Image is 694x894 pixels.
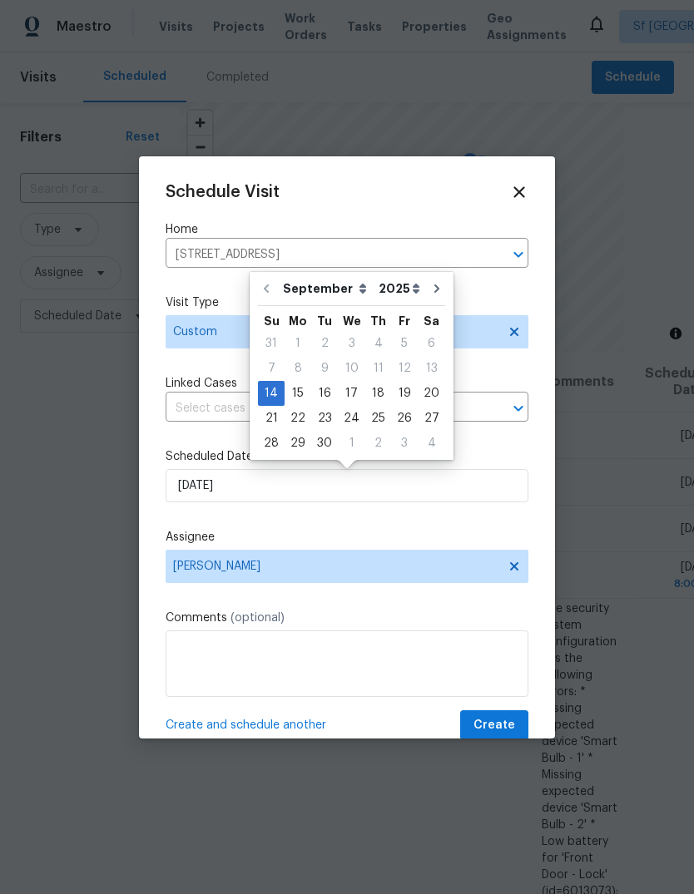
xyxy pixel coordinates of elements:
[311,431,338,456] div: Tue Sep 30 2025
[264,315,280,327] abbr: Sunday
[285,356,311,381] div: Mon Sep 08 2025
[258,331,285,356] div: Sun Aug 31 2025
[460,710,528,741] button: Create
[254,272,279,305] button: Go to previous month
[285,331,311,356] div: Mon Sep 01 2025
[418,406,445,431] div: Sat Sep 27 2025
[289,315,307,327] abbr: Monday
[285,407,311,430] div: 22
[311,432,338,455] div: 30
[285,406,311,431] div: Mon Sep 22 2025
[311,406,338,431] div: Tue Sep 23 2025
[338,381,365,406] div: Wed Sep 17 2025
[391,432,418,455] div: 3
[343,315,361,327] abbr: Wednesday
[338,382,365,405] div: 17
[285,381,311,406] div: Mon Sep 15 2025
[338,357,365,380] div: 10
[338,431,365,456] div: Wed Oct 01 2025
[338,406,365,431] div: Wed Sep 24 2025
[258,332,285,355] div: 31
[258,407,285,430] div: 21
[285,432,311,455] div: 29
[391,356,418,381] div: Fri Sep 12 2025
[391,431,418,456] div: Fri Oct 03 2025
[258,356,285,381] div: Sun Sep 07 2025
[285,332,311,355] div: 1
[166,242,482,268] input: Enter in an address
[365,356,391,381] div: Thu Sep 11 2025
[374,276,424,301] select: Year
[311,357,338,380] div: 9
[424,315,439,327] abbr: Saturday
[166,610,528,626] label: Comments
[473,715,515,736] span: Create
[166,717,326,733] span: Create and schedule another
[166,448,528,465] label: Scheduled Date
[166,294,528,311] label: Visit Type
[258,432,285,455] div: 28
[370,315,386,327] abbr: Thursday
[166,469,528,502] input: M/D/YYYY
[365,407,391,430] div: 25
[173,560,499,573] span: [PERSON_NAME]
[399,315,410,327] abbr: Friday
[418,407,445,430] div: 27
[258,431,285,456] div: Sun Sep 28 2025
[365,431,391,456] div: Thu Oct 02 2025
[166,221,528,238] label: Home
[338,432,365,455] div: 1
[418,432,445,455] div: 4
[391,357,418,380] div: 12
[338,407,365,430] div: 24
[258,357,285,380] div: 7
[391,382,418,405] div: 19
[173,324,497,340] span: Custom
[507,397,530,420] button: Open
[365,406,391,431] div: Thu Sep 25 2025
[424,272,449,305] button: Go to next month
[418,382,445,405] div: 20
[258,406,285,431] div: Sun Sep 21 2025
[391,407,418,430] div: 26
[418,332,445,355] div: 6
[365,381,391,406] div: Thu Sep 18 2025
[279,276,374,301] select: Month
[166,396,482,422] input: Select cases
[285,382,311,405] div: 15
[311,407,338,430] div: 23
[166,184,280,200] span: Schedule Visit
[365,432,391,455] div: 2
[311,356,338,381] div: Tue Sep 09 2025
[231,612,285,624] span: (optional)
[311,382,338,405] div: 16
[166,529,528,546] label: Assignee
[311,332,338,355] div: 2
[418,331,445,356] div: Sat Sep 06 2025
[418,357,445,380] div: 13
[285,431,311,456] div: Mon Sep 29 2025
[418,356,445,381] div: Sat Sep 13 2025
[510,183,528,201] span: Close
[311,381,338,406] div: Tue Sep 16 2025
[317,315,332,327] abbr: Tuesday
[258,382,285,405] div: 14
[166,375,237,392] span: Linked Cases
[258,381,285,406] div: Sun Sep 14 2025
[418,431,445,456] div: Sat Oct 04 2025
[338,331,365,356] div: Wed Sep 03 2025
[311,331,338,356] div: Tue Sep 02 2025
[365,382,391,405] div: 18
[338,332,365,355] div: 3
[391,332,418,355] div: 5
[365,331,391,356] div: Thu Sep 04 2025
[391,381,418,406] div: Fri Sep 19 2025
[391,331,418,356] div: Fri Sep 05 2025
[365,357,391,380] div: 11
[391,406,418,431] div: Fri Sep 26 2025
[285,357,311,380] div: 8
[338,356,365,381] div: Wed Sep 10 2025
[418,381,445,406] div: Sat Sep 20 2025
[507,243,530,266] button: Open
[365,332,391,355] div: 4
